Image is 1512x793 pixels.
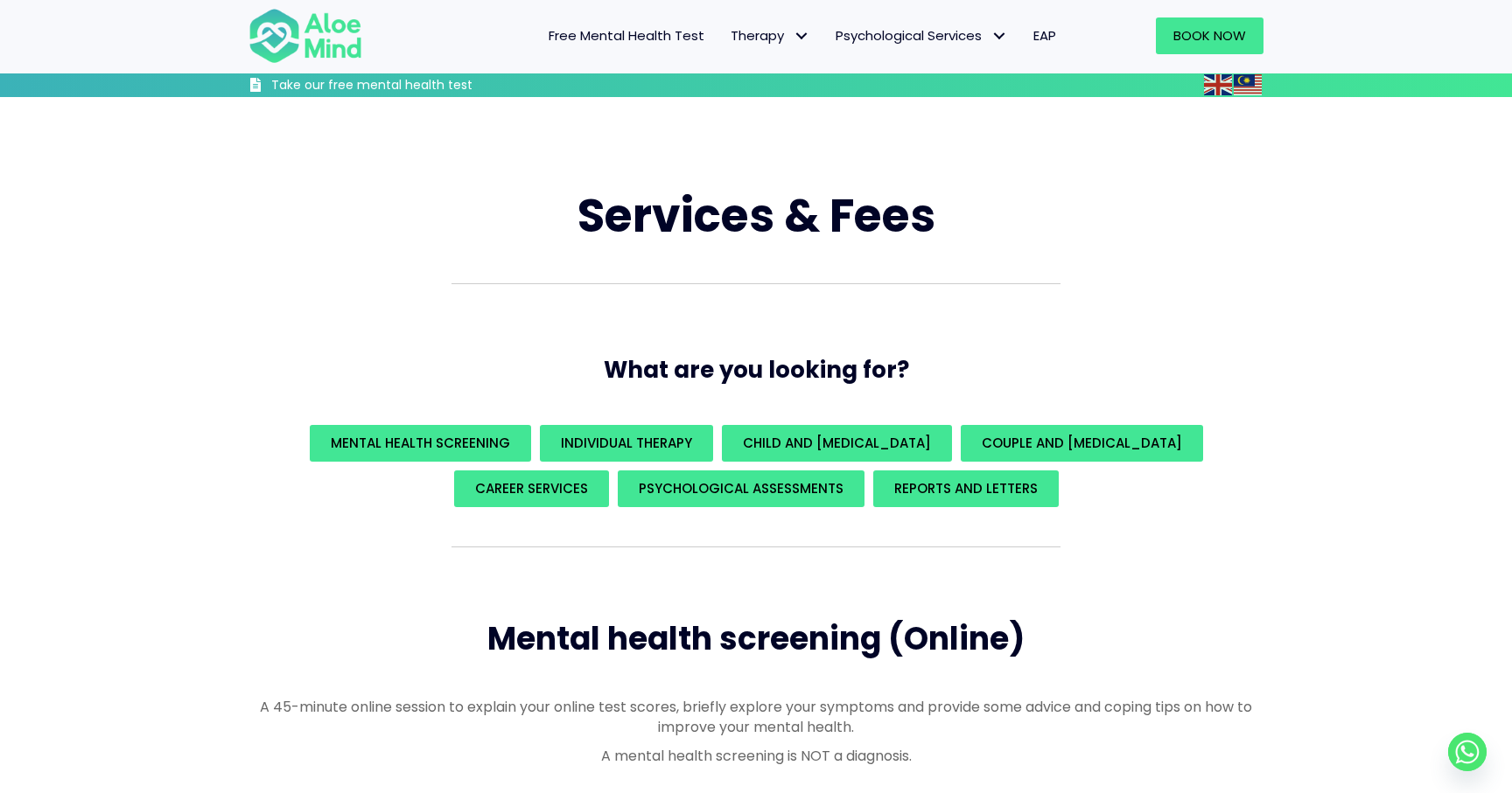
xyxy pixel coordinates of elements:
[561,434,692,452] span: Individual Therapy
[487,616,1025,661] span: Mental health screening (Online)
[549,26,704,45] span: Free Mental Health Test
[1204,74,1234,94] a: English
[822,17,1020,54] a: Psychological ServicesPsychological Services: submenu
[982,434,1182,452] span: Couple and [MEDICAL_DATA]
[836,26,1007,45] span: Psychological Services
[717,17,822,54] a: TherapyTherapy: submenu
[310,425,531,462] a: Mental Health Screening
[986,24,1011,49] span: Psychological Services: submenu
[475,479,588,497] span: Career Services
[1448,733,1487,771] a: Whatsapp
[248,7,362,65] img: Aloe mind Logo
[248,77,566,97] a: Take our free mental health test
[248,421,1263,511] div: What are you looking for?
[271,77,566,94] h3: Take our free mental health test
[1234,74,1262,95] img: ms
[731,26,809,45] span: Therapy
[454,470,609,507] a: Career Services
[1020,17,1069,54] a: EAP
[248,746,1263,766] p: A mental health screening is NOT a diagnosis.
[535,17,717,54] a: Free Mental Health Test
[1204,74,1232,95] img: en
[577,184,935,247] span: Services & Fees
[873,470,1059,507] a: REPORTS AND LETTERS
[788,24,814,49] span: Therapy: submenu
[618,470,864,507] a: Psychological assessments
[385,17,1069,54] nav: Menu
[604,354,909,386] span: What are you looking for?
[639,479,843,497] span: Psychological assessments
[248,697,1263,737] p: A 45-minute online session to explain your online test scores, briefly explore your symptoms and ...
[743,434,931,452] span: Child and [MEDICAL_DATA]
[961,425,1203,462] a: Couple and [MEDICAL_DATA]
[540,425,713,462] a: Individual Therapy
[894,479,1038,497] span: REPORTS AND LETTERS
[331,434,510,452] span: Mental Health Screening
[722,425,952,462] a: Child and [MEDICAL_DATA]
[1173,26,1246,45] span: Book Now
[1234,74,1263,94] a: Malay
[1033,26,1056,45] span: EAP
[1156,17,1263,54] a: Book Now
